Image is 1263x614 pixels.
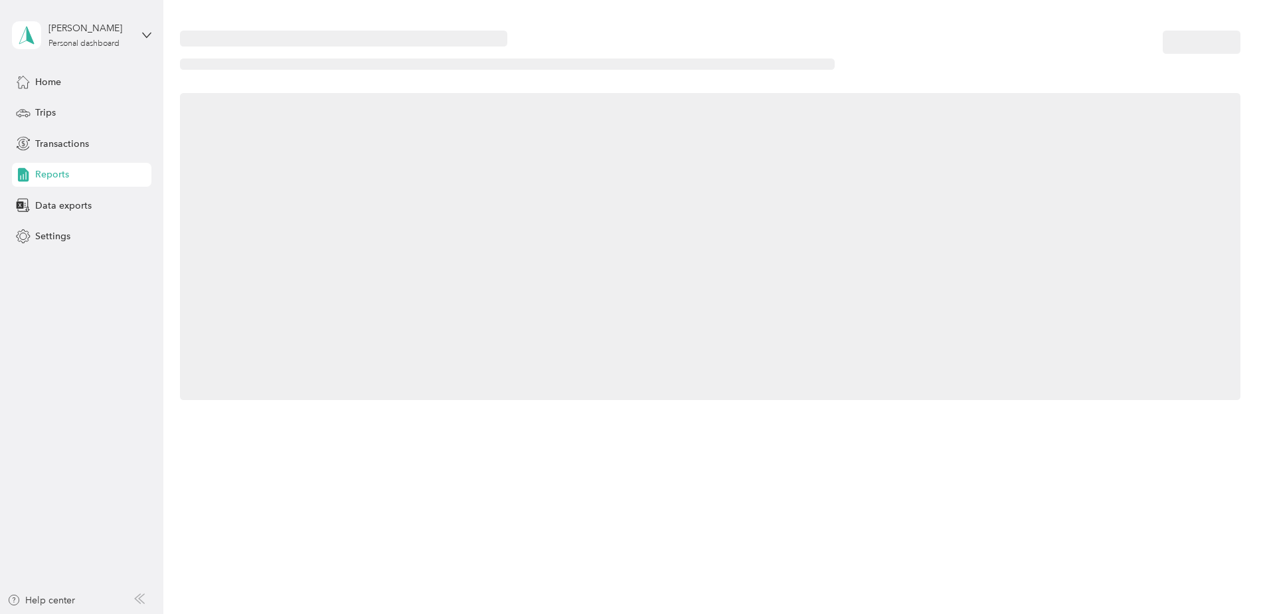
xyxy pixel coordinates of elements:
iframe: Everlance-gr Chat Button Frame [1189,540,1263,614]
span: Data exports [35,199,92,213]
span: Transactions [35,137,89,151]
span: Home [35,75,61,89]
span: Trips [35,106,56,120]
span: Settings [35,229,70,243]
div: Personal dashboard [48,40,120,48]
div: [PERSON_NAME] [48,21,131,35]
button: Help center [7,593,75,607]
span: Reports [35,167,69,181]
